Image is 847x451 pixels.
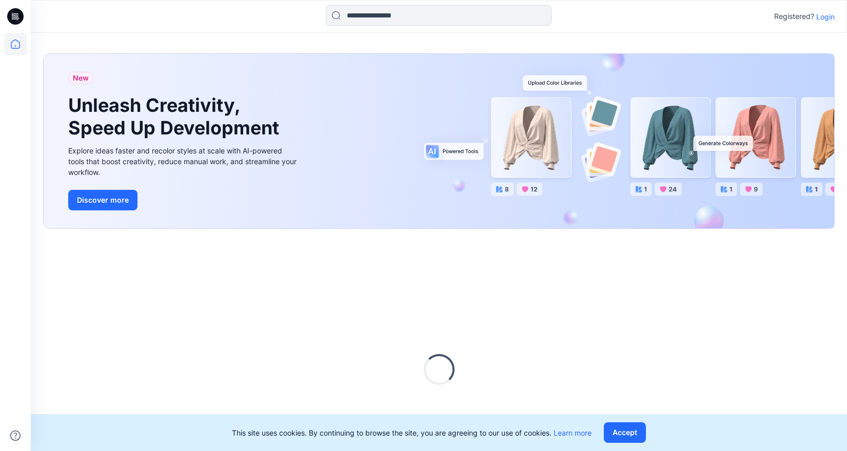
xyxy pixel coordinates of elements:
[774,10,814,23] p: Registered?
[604,422,646,443] button: Accept
[68,190,137,210] button: Discover more
[68,190,299,210] a: Discover more
[73,72,89,84] span: New
[68,145,299,178] div: Explore ideas faster and recolor styles at scale with AI-powered tools that boost creativity, red...
[554,428,592,437] a: Learn more
[816,11,835,22] p: Login
[232,427,592,438] p: This site uses cookies. By continuing to browse the site, you are agreeing to our use of cookies.
[68,94,284,139] h1: Unleash Creativity, Speed Up Development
